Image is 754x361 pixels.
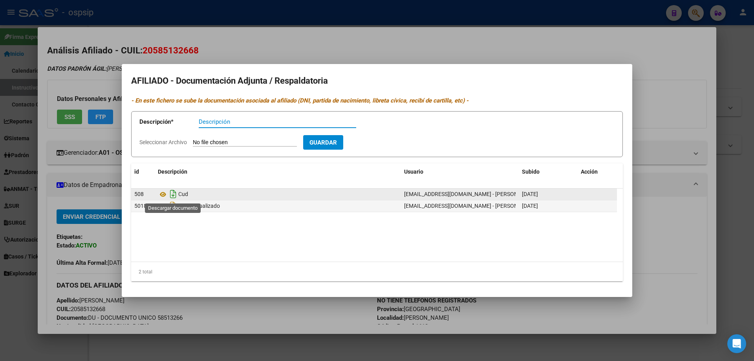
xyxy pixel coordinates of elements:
span: id [134,169,139,175]
span: Usuario [404,169,423,175]
span: [EMAIL_ADDRESS][DOMAIN_NAME] - [PERSON_NAME] [404,203,537,209]
datatable-header-cell: Usuario [401,163,519,180]
i: Descargar documento [168,188,178,200]
span: Guardar [309,139,337,146]
span: [EMAIL_ADDRESS][DOMAIN_NAME] - [PERSON_NAME] [404,191,537,197]
p: Descripción [139,117,199,126]
span: Cud [178,191,188,198]
datatable-header-cell: id [131,163,155,180]
i: Descargar documento [168,200,178,212]
span: Subido [522,169,540,175]
datatable-header-cell: Acción [578,163,617,180]
span: Descripción [158,169,187,175]
div: Open Intercom Messenger [727,334,746,353]
button: Guardar [303,135,343,150]
div: 2 total [131,262,623,282]
span: 508 [134,191,144,197]
span: Cud -Actualizado [178,203,220,209]
span: 5018 [134,203,147,209]
span: Acción [581,169,598,175]
datatable-header-cell: Descripción [155,163,401,180]
datatable-header-cell: Subido [519,163,578,180]
span: [DATE] [522,203,538,209]
i: - En este fichero se sube la documentación asociada al afiliado (DNI, partida de nacimiento, libr... [131,97,469,104]
span: [DATE] [522,191,538,197]
span: Seleccionar Archivo [139,139,187,145]
h2: AFILIADO - Documentación Adjunta / Respaldatoria [131,73,623,88]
